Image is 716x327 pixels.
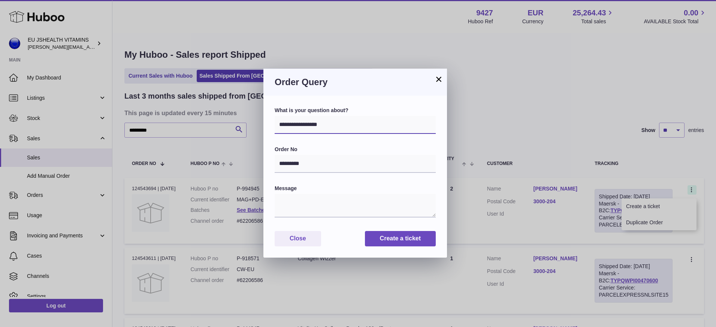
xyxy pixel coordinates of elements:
label: Order No [275,146,436,153]
button: Close [275,231,321,246]
label: Message [275,185,436,192]
button: × [434,75,443,84]
h3: Order Query [275,76,436,88]
label: What is your question about? [275,107,436,114]
button: Create a ticket [365,231,436,246]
